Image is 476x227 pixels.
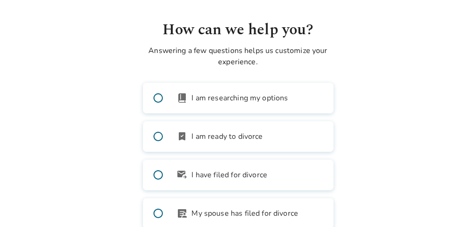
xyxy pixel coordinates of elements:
[192,169,268,181] span: I have filed for divorce
[192,131,263,142] span: I am ready to divorce
[177,169,188,181] span: outgoing_mail
[192,92,288,104] span: I am researching my options
[177,131,188,142] span: bookmark_check
[177,92,188,104] span: book_2
[143,19,334,41] h1: How can we help you?
[192,208,299,219] span: My spouse has filed for divorce
[143,45,334,68] p: Answering a few questions helps us customize your experience.
[429,182,476,227] iframe: Chat Widget
[177,208,188,219] span: article_person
